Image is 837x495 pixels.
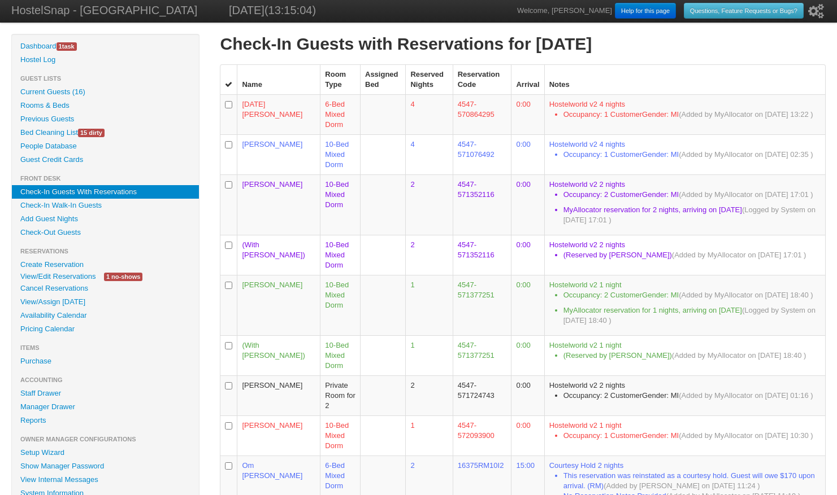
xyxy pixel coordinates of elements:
[453,235,511,275] td: 4547-571352116
[104,273,142,281] span: 1 no-shows
[544,65,825,94] th: Notes
[563,391,821,401] li: Occupancy: 2 CustomerGender: MI
[405,335,452,375] td: 1
[12,112,199,126] a: Previous Guests
[544,375,825,415] td: Hostelworld v2 2 nights
[511,174,544,235] td: 0:00
[672,251,806,259] span: (Added by MyAllocator on [DATE] 17:01 )
[12,126,199,139] a: Bed Cleaning List15 dirty
[544,134,825,174] td: Hostelworld v2 4 nights
[12,295,199,309] a: View/Assign [DATE]
[453,65,511,94] th: Reservation Code
[405,375,452,415] td: 2
[679,291,813,299] span: (Added by MyAllocator on [DATE] 18:40 )
[563,205,821,225] li: MyAllocator reservation for 2 nights, arriving on [DATE]
[320,335,360,375] td: 10-Bed Mixed Dorm
[563,290,821,300] li: Occupancy: 2 CustomerGender: MI
[12,270,104,282] a: View/Edit Reservations
[237,275,320,335] td: [PERSON_NAME]
[679,190,813,199] span: (Added by MyAllocator on [DATE] 17:01 )
[264,4,316,16] span: (13:15:04)
[12,99,199,112] a: Rooms & Beds
[808,4,824,19] i: Setup Wizard
[563,431,821,441] li: Occupancy: 1 CustomerGender: MI
[237,335,320,375] td: (With [PERSON_NAME])
[320,134,360,174] td: 10-Bed Mixed Dorm
[12,199,199,212] a: Check-In Walk-In Guests
[563,471,821,491] li: This reservation was reinstated as a courtesy hold. Guest will owe $170 upon arrival. (RM)
[59,43,62,50] span: 1
[544,235,825,275] td: Hostelworld v2 2 nights
[237,174,320,235] td: [PERSON_NAME]
[544,275,825,335] td: Hostelworld v2 1 night
[511,335,544,375] td: 0:00
[563,351,821,361] li: (Reserved by [PERSON_NAME])
[220,34,826,54] h1: Check-In Guests with Reservations for [DATE]
[453,174,511,235] td: 4547-571352116
[511,275,544,335] td: 0:00
[237,375,320,415] td: [PERSON_NAME]
[544,94,825,134] td: Hostelworld v2 4 nights
[237,65,320,94] th: Name
[320,65,360,94] th: Room Type
[12,40,199,53] a: Dashboard1task
[12,153,199,167] a: Guest Credit Cards
[12,258,199,271] a: Create Reservation
[12,373,199,387] li: Accounting
[12,432,199,446] li: Owner Manager Configurations
[405,235,452,275] td: 2
[544,415,825,455] td: Hostelworld v2 1 night
[12,185,199,199] a: Check-In Guests With Reservations
[12,53,199,67] a: Hostel Log
[679,431,813,440] span: (Added by MyAllocator on [DATE] 10:30 )
[544,335,825,375] td: Hostelworld v2 1 night
[453,134,511,174] td: 4547-571076492
[563,150,821,160] li: Occupancy: 1 CustomerGender: MI
[12,473,199,487] a: View Internal Messages
[405,134,452,174] td: 4
[320,375,360,415] td: Private Room for 2
[453,94,511,134] td: 4547-570864295
[12,459,199,473] a: Show Manager Password
[405,174,452,235] td: 2
[511,415,544,455] td: 0:00
[563,305,821,326] li: MyAllocator reservation for 1 nights, arriving on [DATE]
[320,275,360,335] td: 10-Bed Mixed Dorm
[12,139,199,153] a: People Database
[405,275,452,335] td: 1
[563,190,821,200] li: Occupancy: 2 CustomerGender: MI
[684,3,804,19] a: Questions, Feature Requests or Bugs?
[78,129,105,137] span: 15 dirty
[237,94,320,134] td: [DATE][PERSON_NAME]
[12,354,199,368] a: Purchase
[12,341,199,354] li: Items
[679,110,813,119] span: (Added by MyAllocator on [DATE] 13:22 )
[511,375,544,415] td: 0:00
[320,94,360,134] td: 6-Bed Mixed Dorm
[12,322,199,336] a: Pricing Calendar
[320,415,360,455] td: 10-Bed Mixed Dorm
[57,42,77,51] span: task
[672,351,806,360] span: (Added by MyAllocator on [DATE] 18:40 )
[237,415,320,455] td: [PERSON_NAME]
[237,134,320,174] td: [PERSON_NAME]
[12,85,199,99] a: Current Guests (16)
[453,275,511,335] td: 4547-571377251
[453,415,511,455] td: 4547-572093900
[12,172,199,185] li: Front Desk
[12,212,199,226] a: Add Guest Nights
[405,65,452,94] th: Reserved Nights
[511,94,544,134] td: 0:00
[453,335,511,375] td: 4547-571377251
[320,174,360,235] td: 10-Bed Mixed Dorm
[12,446,199,459] a: Setup Wizard
[12,400,199,414] a: Manager Drawer
[453,375,511,415] td: 4547-571724743
[405,94,452,134] td: 4
[405,415,452,455] td: 1
[615,3,676,19] a: Help for this page
[12,414,199,427] a: Reports
[604,481,760,490] span: (Added by [PERSON_NAME] on [DATE] 11:24 )
[679,150,813,159] span: (Added by MyAllocator on [DATE] 02:35 )
[679,391,813,400] span: (Added by MyAllocator on [DATE] 01:16 )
